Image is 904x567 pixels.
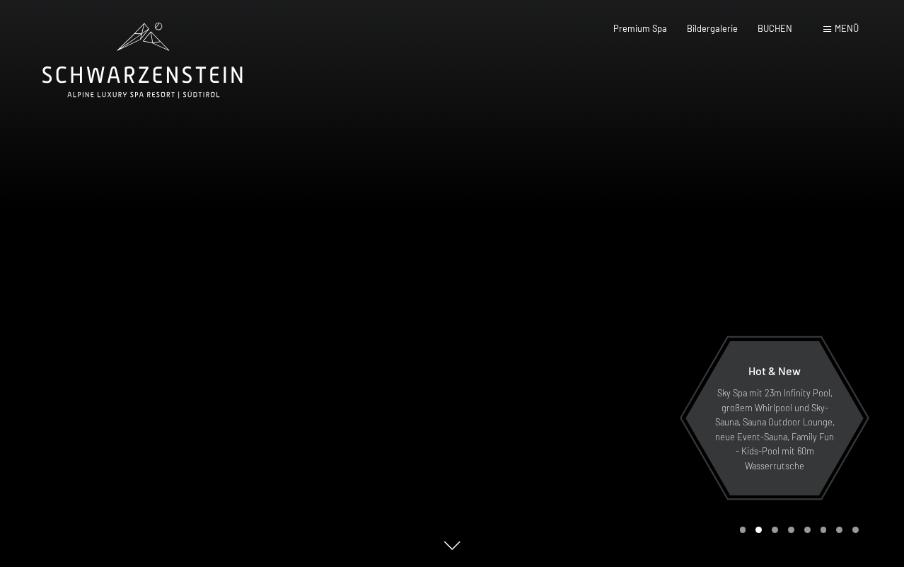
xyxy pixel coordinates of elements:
[687,23,738,34] a: Bildergalerie
[772,527,778,533] div: Carousel Page 3
[836,527,842,533] div: Carousel Page 7
[740,527,746,533] div: Carousel Page 1
[748,364,801,377] span: Hot & New
[755,527,762,533] div: Carousel Page 2 (Current Slide)
[821,527,827,533] div: Carousel Page 6
[613,23,667,34] a: Premium Spa
[852,527,859,533] div: Carousel Page 8
[735,527,859,533] div: Carousel Pagination
[804,527,811,533] div: Carousel Page 5
[835,23,859,34] span: Menü
[758,23,792,34] a: BUCHEN
[788,527,794,533] div: Carousel Page 4
[713,386,836,473] p: Sky Spa mit 23m Infinity Pool, großem Whirlpool und Sky-Sauna, Sauna Outdoor Lounge, neue Event-S...
[685,340,864,496] a: Hot & New Sky Spa mit 23m Infinity Pool, großem Whirlpool und Sky-Sauna, Sauna Outdoor Lounge, ne...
